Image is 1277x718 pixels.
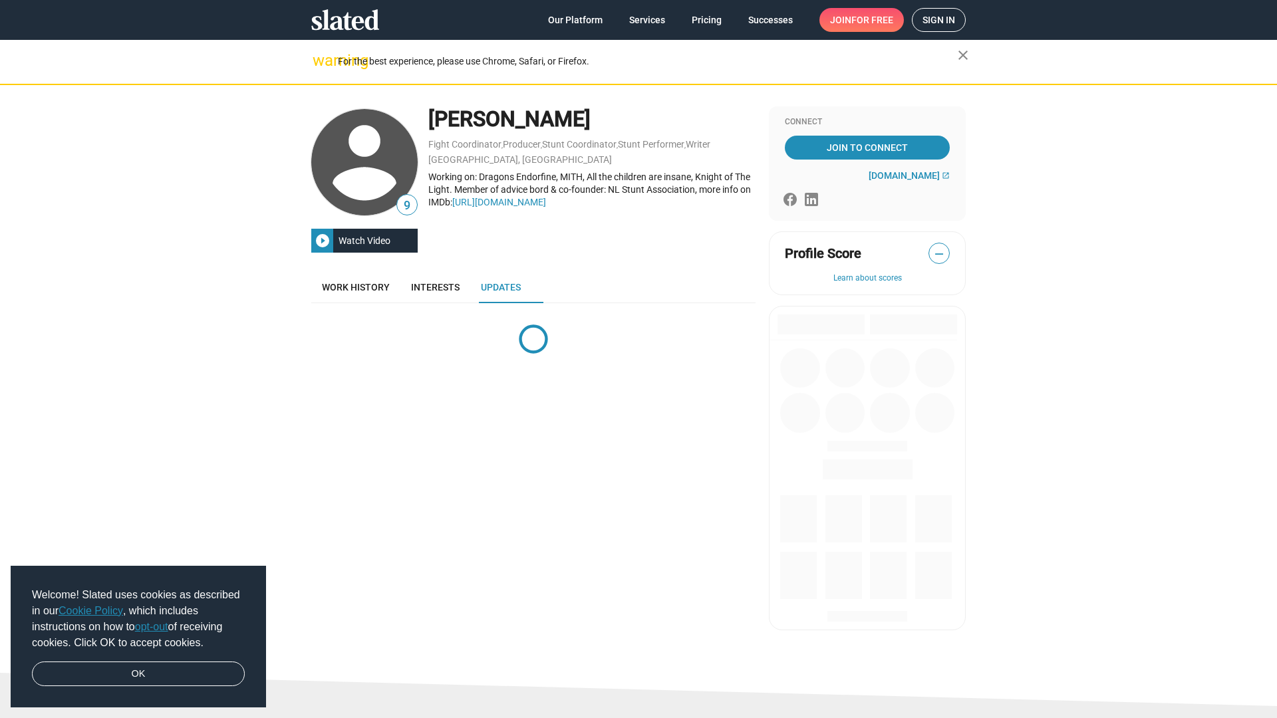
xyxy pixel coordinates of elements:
[537,8,613,32] a: Our Platform
[333,229,396,253] div: Watch Video
[929,245,949,263] span: —
[338,53,958,70] div: For the best experience, please use Chrome, Safari, or Firefox.
[785,117,950,128] div: Connect
[315,233,331,249] mat-icon: play_circle_filled
[400,271,470,303] a: Interests
[869,170,950,181] a: [DOMAIN_NAME]
[819,8,904,32] a: Joinfor free
[922,9,955,31] span: Sign in
[428,154,612,165] a: [GEOGRAPHIC_DATA], [GEOGRAPHIC_DATA]
[503,139,541,150] a: Producer
[470,271,531,303] a: Updates
[311,271,400,303] a: Work history
[542,139,617,150] a: Stunt Coordinator
[748,8,793,32] span: Successes
[313,53,329,68] mat-icon: warning
[311,229,418,253] button: Watch Video
[830,8,893,32] span: Join
[955,47,971,63] mat-icon: close
[452,197,546,207] a: [URL][DOMAIN_NAME]
[548,8,603,32] span: Our Platform
[428,171,756,208] div: Working on: Dragons Endorfine, MITH, All the children are insane, Knight of The Light. Member of ...
[32,661,245,687] a: dismiss cookie message
[397,197,417,215] span: 9
[481,282,521,293] span: Updates
[681,8,732,32] a: Pricing
[785,136,950,160] a: Join To Connect
[411,282,460,293] span: Interests
[686,139,710,150] a: Writer
[619,8,676,32] a: Services
[851,8,893,32] span: for free
[785,245,861,263] span: Profile Score
[912,8,966,32] a: Sign in
[629,8,665,32] span: Services
[787,136,947,160] span: Join To Connect
[617,142,618,149] span: ,
[11,566,266,708] div: cookieconsent
[738,8,803,32] a: Successes
[501,142,503,149] span: ,
[428,139,501,150] a: Fight Coordinator
[32,587,245,651] span: Welcome! Slated uses cookies as described in our , which includes instructions on how to of recei...
[785,273,950,284] button: Learn about scores
[135,621,168,632] a: opt-out
[322,282,390,293] span: Work history
[428,105,756,134] div: [PERSON_NAME]
[59,605,123,616] a: Cookie Policy
[618,139,684,150] a: Stunt Performer
[692,8,722,32] span: Pricing
[684,142,686,149] span: ,
[541,142,542,149] span: ,
[869,170,940,181] span: [DOMAIN_NAME]
[942,172,950,179] mat-icon: open_in_new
